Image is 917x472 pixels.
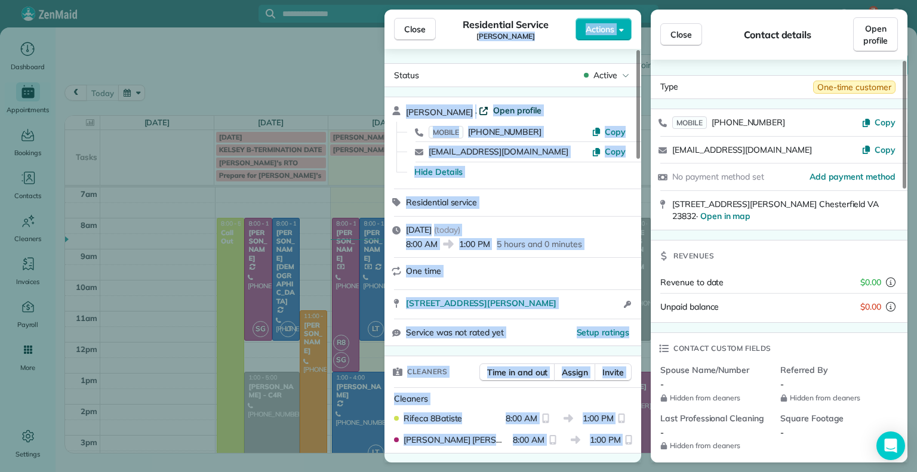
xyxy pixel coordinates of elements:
button: Setup ratings [577,326,630,338]
span: Residential service [406,197,477,208]
button: Open access information [620,297,634,311]
span: One time [406,266,441,276]
button: Copy [861,116,896,128]
button: Assign [554,363,596,381]
span: Hidden from cleaners [660,393,771,403]
span: Service was not rated yet [406,326,504,339]
span: 1:00 PM [590,434,621,446]
span: Copy [605,146,626,157]
span: [STREET_ADDRESS][PERSON_NAME] [406,297,556,309]
span: Actions [586,23,614,35]
span: 8:00 AM [506,412,537,424]
span: [PHONE_NUMBER] [468,127,541,137]
span: Copy [605,127,626,137]
span: Hidden from cleaners [660,441,771,451]
span: Copy [875,144,896,155]
span: - [780,379,784,390]
a: [STREET_ADDRESS][PERSON_NAME] [406,297,620,309]
button: Copy [592,146,626,158]
span: 1:00 PM [583,412,614,424]
span: Revenue to date [660,277,724,288]
button: Close [660,23,702,46]
span: Status [394,70,419,81]
span: Hidden from cleaners [780,393,891,403]
a: Open in map [700,211,751,221]
span: Invite [602,366,624,378]
span: Residential Service [463,17,548,32]
span: Cleaners [407,366,447,378]
a: MOBILE[PHONE_NUMBER] [672,116,785,128]
span: Last Professional Cleaning [660,412,771,424]
span: Close [670,29,692,41]
span: Spouse Name/Number [660,364,771,376]
a: Open profile [479,104,541,116]
p: 5 hours and 0 minutes [497,238,581,250]
span: Setup ratings [577,327,630,338]
span: One-time customer [813,81,896,94]
span: [PHONE_NUMBER] [712,117,785,128]
span: ( today ) [434,224,460,235]
span: Close [404,23,426,35]
span: MOBILE [429,126,463,138]
button: Time in and out [479,363,555,381]
button: Copy [592,126,626,138]
span: [PERSON_NAME] [476,32,535,41]
div: Open Intercom Messenger [876,431,905,460]
button: Close [394,18,436,41]
a: Open profile [853,17,898,52]
button: Invite [595,363,632,381]
span: Bathrooms [780,460,891,472]
span: Contact custom fields [673,343,771,354]
span: Revenues [673,250,714,262]
span: [STREET_ADDRESS][PERSON_NAME] Chesterfield VA 23832 · [672,199,879,222]
span: - [660,427,664,438]
span: Bedrooms [660,460,771,472]
span: Time in and out [487,366,547,378]
span: Active [593,69,617,81]
span: Copy [875,117,896,128]
span: [PERSON_NAME] [PERSON_NAME] [404,434,508,446]
span: [PERSON_NAME] [406,107,473,118]
a: MOBILE[PHONE_NUMBER] [429,126,541,138]
span: MOBILE [672,116,707,129]
span: 1:00 PM [459,238,490,250]
span: Referred By [780,364,891,376]
span: Type [660,81,678,94]
span: Open profile [493,104,541,116]
span: Cleaners [394,393,428,404]
span: 8:00 AM [513,434,544,446]
span: - [780,427,784,438]
span: Rifeca 8Batiste [404,412,462,424]
span: $0.00 [860,276,881,288]
span: - [660,379,664,390]
span: $0.00 [860,301,881,313]
span: 8:00 AM [406,238,438,250]
span: Contact details [744,27,811,42]
span: Assign [562,366,588,378]
span: No payment method set [672,171,764,182]
span: · [473,107,479,117]
span: Unpaid balance [660,301,719,313]
a: [EMAIL_ADDRESS][DOMAIN_NAME] [429,146,568,157]
a: [EMAIL_ADDRESS][DOMAIN_NAME] [672,144,812,155]
a: Add payment method [810,171,896,183]
button: Copy [861,144,896,156]
span: Square Footage [780,412,891,424]
button: Hide Details [414,166,463,178]
span: Open profile [863,23,888,47]
span: [DATE] [406,224,432,235]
